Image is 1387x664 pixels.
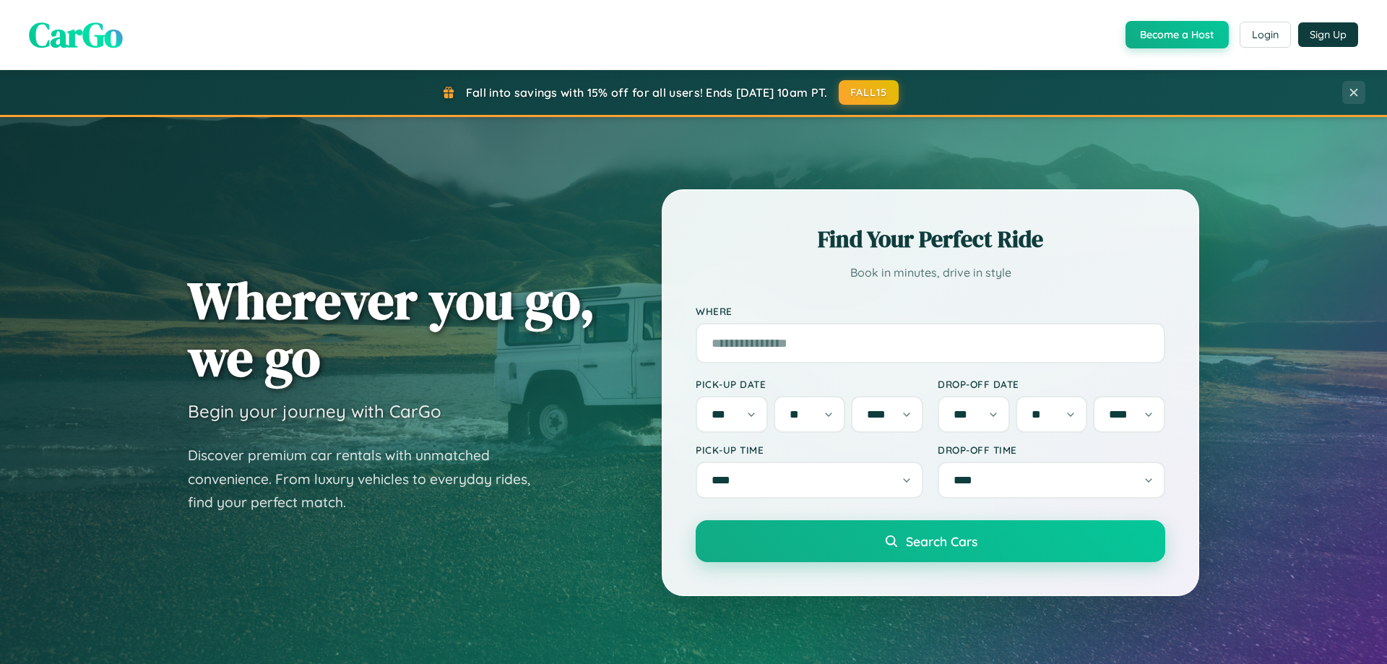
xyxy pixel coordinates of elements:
span: Fall into savings with 15% off for all users! Ends [DATE] 10am PT. [466,85,828,100]
label: Where [696,305,1165,317]
button: Search Cars [696,520,1165,562]
span: CarGo [29,11,123,59]
p: Book in minutes, drive in style [696,262,1165,283]
h3: Begin your journey with CarGo [188,400,441,422]
label: Pick-up Time [696,444,923,456]
button: Sign Up [1298,22,1358,47]
h2: Find Your Perfect Ride [696,223,1165,255]
button: Login [1240,22,1291,48]
label: Pick-up Date [696,378,923,390]
label: Drop-off Date [938,378,1165,390]
p: Discover premium car rentals with unmatched convenience. From luxury vehicles to everyday rides, ... [188,444,549,514]
button: FALL15 [839,80,899,105]
button: Become a Host [1125,21,1229,48]
label: Drop-off Time [938,444,1165,456]
h1: Wherever you go, we go [188,272,595,386]
span: Search Cars [906,533,977,549]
